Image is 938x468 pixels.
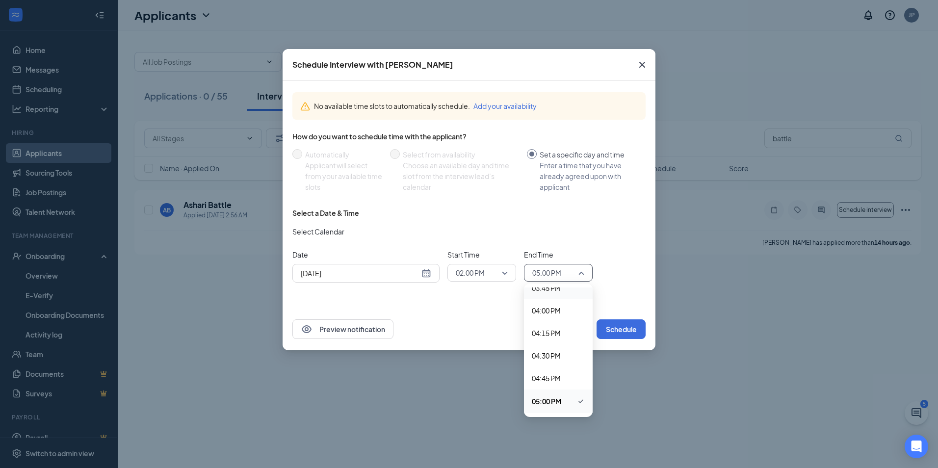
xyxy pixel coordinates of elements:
div: How do you want to schedule time with the applicant? [292,131,646,141]
span: Date [292,249,440,260]
button: EyePreview notification [292,319,393,339]
span: 04:45 PM [532,373,561,384]
svg: Warning [300,102,310,111]
span: 05:00 PM [532,265,561,280]
div: Open Intercom Messenger [905,435,928,458]
span: 04:00 PM [532,305,561,316]
svg: Cross [636,59,648,71]
span: 02:00 PM [456,265,485,280]
div: Enter a time that you have already agreed upon with applicant [540,160,638,192]
input: Sep 19, 2025 [301,268,419,279]
div: Schedule Interview with [PERSON_NAME] [292,59,453,70]
div: No available time slots to automatically schedule. [314,101,638,111]
div: Choose an available day and time slot from the interview lead’s calendar [403,160,519,192]
button: Schedule [597,319,646,339]
div: Set a specific day and time [540,149,638,160]
div: Automatically [305,149,382,160]
div: Select a Date & Time [292,208,359,218]
span: End Time [524,249,593,260]
span: Select Calendar [292,226,344,237]
div: Applicant will select from your available time slots [305,160,382,192]
svg: Checkmark [577,395,585,407]
span: 05:00 PM [532,396,561,407]
button: Close [629,49,655,80]
span: Start Time [447,249,516,260]
span: 03:45 PM [532,283,561,293]
button: Add your availability [473,101,537,111]
svg: Eye [301,323,313,335]
div: Select from availability [403,149,519,160]
span: 04:15 PM [532,328,561,338]
span: 04:30 PM [532,350,561,361]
